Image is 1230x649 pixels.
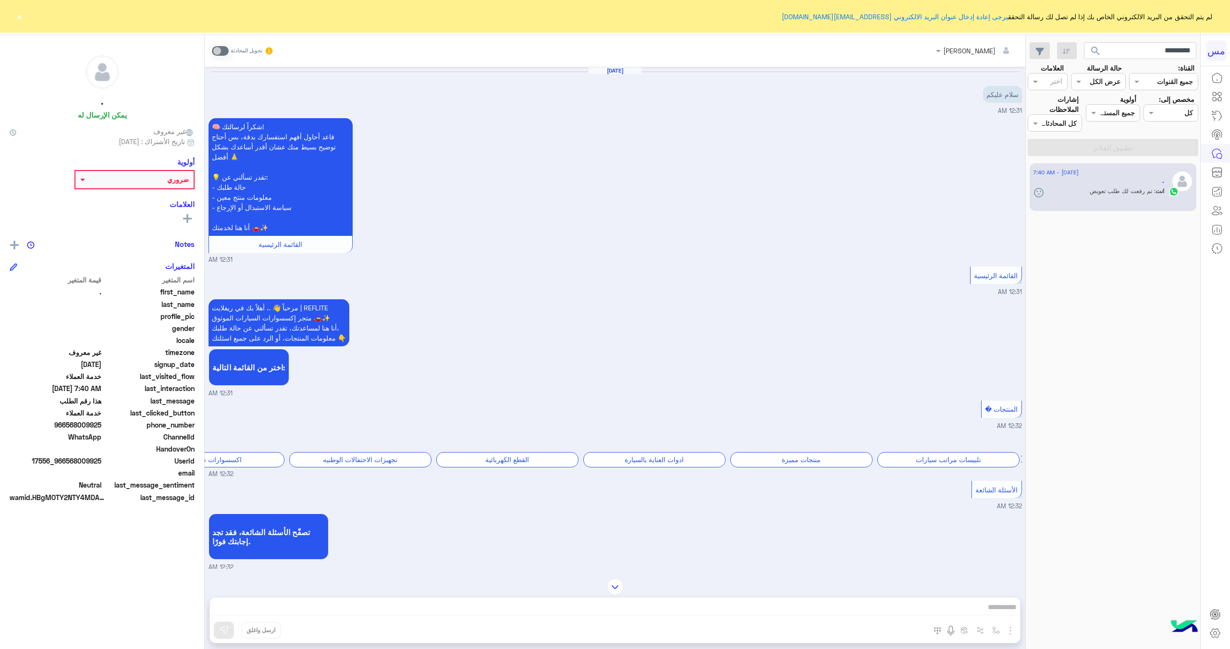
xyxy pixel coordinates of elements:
span: signup_date [103,359,195,369]
span: null [10,323,101,333]
div: اختر [1050,76,1064,88]
p: 6/8/2025, 12:31 AM [209,118,353,236]
span: تاريخ الأشتراك : [DATE] [119,136,185,147]
img: notes [27,241,35,249]
div: القطع الكهربائية [436,452,578,467]
span: غير معروف [153,126,195,136]
span: تصفّح الأسئلة الشائعة، فقد تجد إجابتك فورًا. [212,527,325,546]
span: غير معروف [10,347,101,357]
span: خدمة العملاء [10,408,101,418]
img: hulul-logo.png [1168,611,1201,644]
div: منتجات مميزة [730,452,873,467]
label: أولوية [1120,94,1136,104]
span: اختر من القائمة التالية: [212,363,286,372]
span: 2025-08-05T21:31:44.184Z [10,359,101,369]
span: المنتجات � [985,405,1018,413]
span: UserId [103,456,195,466]
span: ChannelId [103,432,195,442]
span: timezone [103,347,195,357]
label: القناة: [1178,63,1194,73]
span: search [1090,45,1101,57]
span: القائمة الرئيسية [974,271,1018,280]
span: 966568009925 [10,420,101,430]
span: last_message_id [108,492,195,502]
span: انت [1156,187,1164,195]
span: 0 [10,480,101,490]
span: 12:31 AM [209,256,233,265]
h5: . [101,96,103,107]
span: phone_number [103,420,195,430]
small: تحويل المحادثة [231,47,262,55]
img: add [10,241,19,249]
span: last_visited_flow [103,371,195,381]
span: [DATE] - 7:40 AM [1033,168,1079,177]
img: defaultAdmin.png [86,56,119,88]
h6: [DATE] [589,67,641,74]
span: gender [103,323,195,333]
span: 2 [10,432,101,442]
span: email [103,468,195,478]
span: القائمة الرئيسية [258,240,302,248]
span: الأسئلة الشائعة [975,486,1018,494]
span: last_name [103,299,195,309]
span: اسم المتغير [103,275,195,285]
img: scroll [607,578,624,595]
div: ادوات العناية بالسيارة [583,452,726,467]
span: wamid.HBgMOTY2NTY4MDA5OTI1FQIAEhgUM0E3NDAwNEMzOEEzNkZFRTEwOTcA [10,492,106,502]
h5: . [1162,177,1164,185]
span: . [10,287,101,297]
span: 12:32 AM [997,502,1022,510]
span: HandoverOn [103,444,195,454]
button: search [1084,42,1107,63]
span: هذا رقم الطلب [10,396,101,406]
h6: يمكن الإرسال له [78,110,127,119]
span: last_interaction [103,383,195,393]
span: لم يتم التحقق من البريد الالكتروني الخاص بك إذا لم تصل لك رسالة التحقق [782,12,1212,22]
label: مخصص إلى: [1159,94,1194,104]
span: last_message [103,396,195,406]
span: null [10,444,101,454]
img: defaultAdmin.png [1171,171,1193,192]
div: تلبيسات مراتب سيارات [877,452,1020,467]
label: إشارات الملاحظات [1028,94,1079,115]
span: last_clicked_button [103,408,195,418]
h6: العلامات [10,200,195,208]
label: العلامات [1041,63,1064,73]
span: تم رفعت لك طلب تعويض [1090,187,1156,195]
span: 12:32 AM [997,422,1022,429]
span: خدمة العملاء [10,371,101,381]
span: last_message_sentiment [103,480,195,490]
h6: Notes [175,240,195,248]
span: قيمة المتغير [10,275,101,285]
span: locale [103,335,195,345]
h6: المتغيرات [165,262,195,270]
div: تجهيزات الاحتفالات الوطنيه [289,452,431,467]
span: 17556_966568009925 [10,456,101,466]
span: 12:32 AM [209,563,234,572]
span: first_name [103,287,195,297]
span: null [10,335,101,345]
span: null [10,468,101,478]
p: 6/8/2025, 12:31 AM [983,86,1022,103]
span: 12:31 AM [209,389,233,398]
span: 12:31 AM [998,288,1022,295]
label: حالة الرسالة [1087,63,1122,73]
h6: أولوية [177,158,195,166]
button: ارسل واغلق [241,622,281,638]
button: × [14,12,24,21]
img: WhatsApp [1169,187,1179,196]
a: يرجى إعادة إدخال عنوان البريد الالكتروني [EMAIL_ADDRESS][DOMAIN_NAME] [782,12,1008,21]
span: 2025-08-06T04:40:55.217Z [10,383,101,393]
p: 6/8/2025, 12:31 AM [209,299,349,346]
span: 12:32 AM [209,470,234,479]
div: مس [1206,40,1227,61]
span: profile_pic [103,311,195,321]
span: 12:31 AM [998,107,1022,114]
div: اكسسوارات سيارات [142,452,284,467]
button: تطبيق الفلاتر [1028,139,1198,156]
